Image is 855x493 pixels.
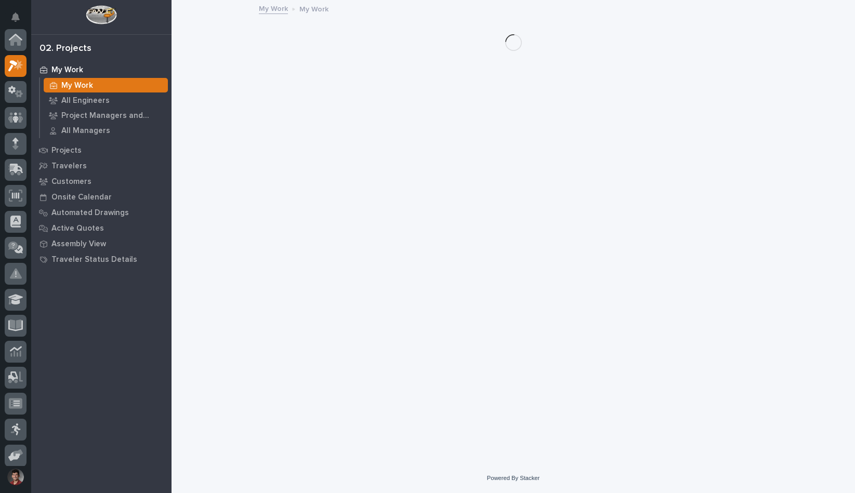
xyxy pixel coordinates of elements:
a: All Engineers [40,93,172,108]
p: All Managers [61,126,110,136]
div: Notifications [13,12,27,29]
p: Automated Drawings [51,208,129,218]
a: My Work [40,78,172,92]
a: Traveler Status Details [31,251,172,267]
a: All Managers [40,123,172,138]
p: Active Quotes [51,224,104,233]
a: Projects [31,142,172,158]
p: Onsite Calendar [51,193,112,202]
p: Assembly View [51,239,106,249]
button: Notifications [5,6,27,28]
a: Project Managers and Engineers [40,108,172,123]
a: Powered By Stacker [487,475,540,481]
a: Assembly View [31,236,172,251]
p: Traveler Status Details [51,255,137,264]
a: Customers [31,174,172,189]
p: My Work [299,3,328,14]
a: Travelers [31,158,172,174]
div: 02. Projects [40,43,91,55]
a: My Work [259,2,288,14]
a: Automated Drawings [31,205,172,220]
img: Workspace Logo [86,5,116,24]
p: Project Managers and Engineers [61,111,164,121]
button: users-avatar [5,466,27,488]
a: My Work [31,62,172,77]
a: Active Quotes [31,220,172,236]
p: Travelers [51,162,87,171]
p: Customers [51,177,91,186]
p: My Work [61,81,93,90]
p: My Work [51,65,83,75]
p: Projects [51,146,82,155]
p: All Engineers [61,96,110,105]
a: Onsite Calendar [31,189,172,205]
